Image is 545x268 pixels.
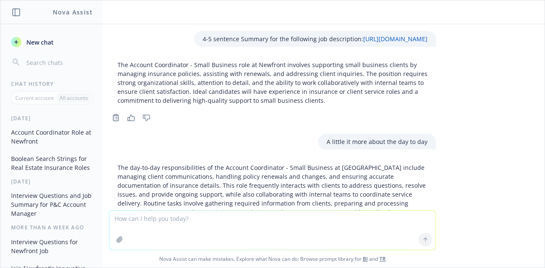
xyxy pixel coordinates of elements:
div: More than a week ago [1,224,103,231]
p: The Account Coordinator - Small Business role at Newfront involves supporting small business clie... [118,60,427,105]
span: Nova Assist can make mistakes. Explore what Nova can do: Browse prompt library for and [4,250,541,268]
p: A little it more about the day to day [327,137,427,146]
p: 4-5 sentence Summary for the following job description: [203,34,427,43]
button: Interview Questions and Job Summary for P&C Account Manager [8,189,96,220]
span: New chat [25,38,54,47]
div: [DATE] [1,115,103,122]
p: The day-to-day responsibilities of the Account Coordinator - Small Business at [GEOGRAPHIC_DATA] ... [118,163,427,234]
div: [DATE] [1,178,103,185]
button: New chat [8,34,96,50]
button: Account Coordinator Role at Newfront [8,125,96,148]
div: Chat History [1,80,103,87]
input: Search chats [25,56,92,68]
p: Current account [15,94,54,102]
a: BI [363,255,368,262]
p: All accounts [60,94,88,102]
a: [URL][DOMAIN_NAME] [363,35,427,43]
h1: Nova Assist [53,8,93,17]
button: Interview Questions for Newfront Job [8,235,96,258]
a: TR [379,255,386,262]
button: Boolean Search Strings for Real Estate Insurance Roles [8,152,96,175]
svg: Copy to clipboard [112,114,120,121]
button: Thumbs down [140,112,153,124]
